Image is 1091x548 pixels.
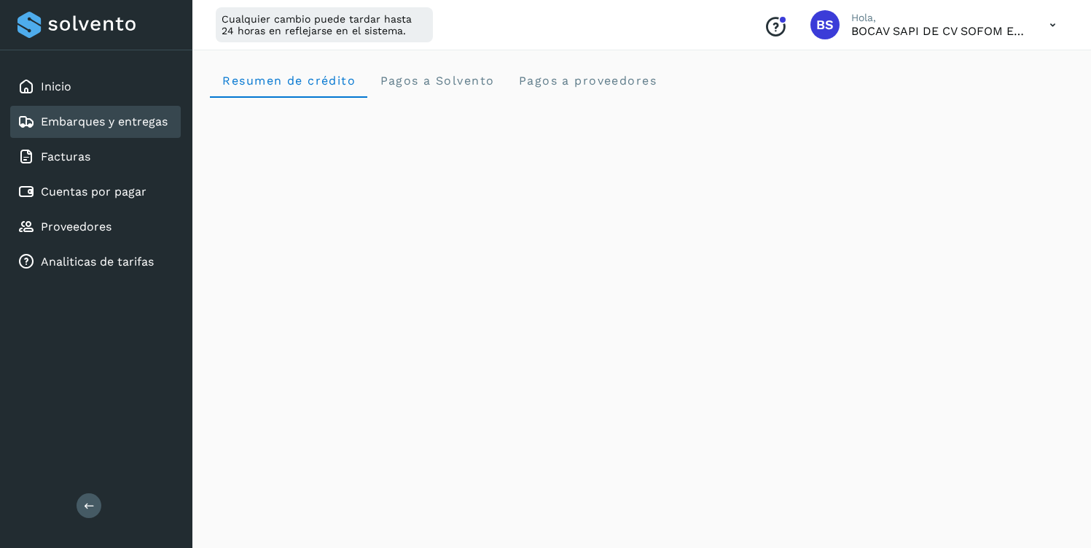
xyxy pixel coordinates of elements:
span: Pagos a proveedores [517,74,657,88]
a: Facturas [41,150,90,163]
div: Embarques y entregas [10,106,181,138]
a: Inicio [41,80,71,93]
a: Analiticas de tarifas [41,255,154,269]
a: Proveedores [41,220,112,234]
div: Cualquier cambio puede tardar hasta 24 horas en reflejarse en el sistema. [216,7,433,42]
span: Resumen de crédito [222,74,356,88]
div: Facturas [10,141,181,173]
a: Cuentas por pagar [41,185,146,198]
span: Pagos a Solvento [379,74,494,88]
div: Proveedores [10,211,181,243]
div: Inicio [10,71,181,103]
div: Analiticas de tarifas [10,246,181,278]
a: Embarques y entregas [41,115,168,128]
div: Cuentas por pagar [10,176,181,208]
p: Hola, [851,12,1026,24]
p: BOCAV SAPI DE CV SOFOM ENR [851,24,1026,38]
